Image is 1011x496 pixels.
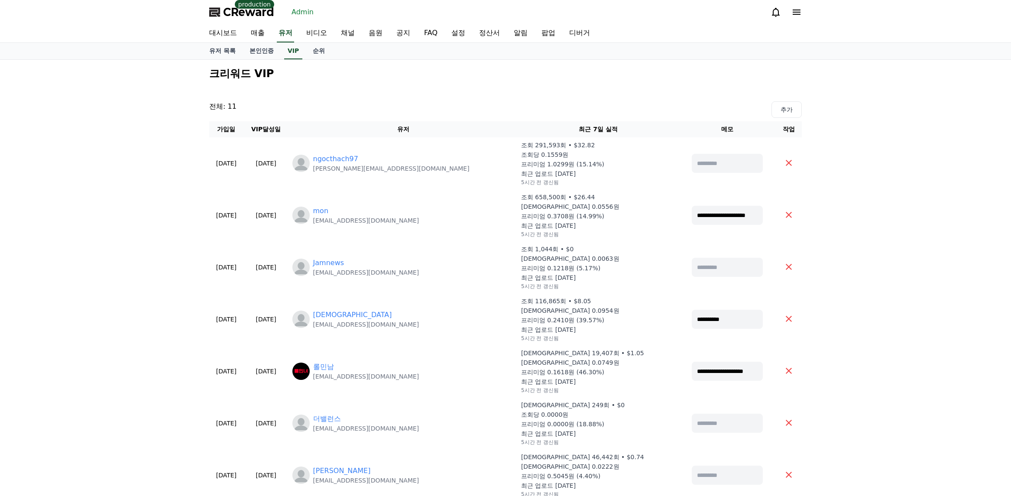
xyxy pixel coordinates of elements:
a: 롤민남 [313,362,334,372]
p: 5시간 전 갱신됨 [521,387,559,394]
a: 유저 목록 [202,43,243,59]
p: 프리미엄 0.3708원 (14.99%) [521,212,604,220]
p: 최근 업로드 [DATE] [521,481,576,490]
a: 본인인증 [243,43,281,59]
a: 더밸런스 [313,414,341,424]
span: CReward [223,5,274,19]
p: [DEMOGRAPHIC_DATA] 46,442회 • $0.74 [521,453,644,461]
a: Jamnews [313,258,344,268]
p: [EMAIL_ADDRESS][DOMAIN_NAME] [313,476,419,485]
p: [EMAIL_ADDRESS][DOMAIN_NAME] [313,216,419,225]
h2: 크리워드 VIP [209,67,802,81]
td: [DATE] [243,189,289,241]
img: https://cdn.creward.net/profile/user/profile_blank.webp [292,415,310,432]
p: 조회 658,500회 • $26.44 [521,193,595,201]
th: 유저 [289,121,518,137]
td: [DATE] [209,241,243,293]
a: 매출 [244,24,272,42]
p: 조회 291,593회 • $32.82 [521,141,595,149]
p: 조회 116,865회 • $8.05 [521,297,591,305]
span: Messages [72,288,97,295]
td: [DATE] [209,189,243,241]
p: 프리미엄 0.1618원 (46.30%) [521,368,604,376]
td: [DATE] [243,137,289,189]
p: [EMAIL_ADDRESS][DOMAIN_NAME] [313,372,419,381]
a: 설정 [444,24,472,42]
p: [DEMOGRAPHIC_DATA] 0.0954원 [521,306,619,315]
p: 프리미엄 0.0000원 (18.88%) [521,420,604,428]
p: 5시간 전 갱신됨 [521,439,559,446]
p: [DEMOGRAPHIC_DATA] 0.0063원 [521,254,619,263]
button: 추가 [771,101,802,118]
img: profile_blank.webp [292,155,310,172]
img: profile_blank.webp [292,259,310,276]
td: [DATE] [243,241,289,293]
p: 조회당 0.1559원 [521,150,568,159]
p: [EMAIL_ADDRESS][DOMAIN_NAME] [313,320,419,329]
td: [DATE] [209,397,243,449]
a: Settings [112,275,166,296]
a: [DEMOGRAPHIC_DATA] [313,310,392,320]
p: [DEMOGRAPHIC_DATA] 249회 • $0 [521,401,625,409]
img: profile_blank.webp [292,207,310,224]
th: 메모 [679,121,776,137]
a: 비디오 [299,24,334,42]
p: [DEMOGRAPHIC_DATA] 19,407회 • $1.05 [521,349,644,357]
td: [DATE] [209,293,243,345]
th: VIP달성일 [243,121,289,137]
a: 음원 [362,24,389,42]
p: 최근 업로드 [DATE] [521,169,576,178]
p: 프리미엄 0.5045원 (4.40%) [521,472,600,480]
a: mon [313,206,329,216]
p: 최근 업로드 [DATE] [521,377,576,386]
p: 5시간 전 갱신됨 [521,335,559,342]
span: Settings [128,288,149,295]
p: 조회당 0.0000원 [521,410,568,419]
td: [DATE] [209,345,243,397]
p: [PERSON_NAME][EMAIL_ADDRESS][DOMAIN_NAME] [313,164,470,173]
p: 프리미엄 1.0299원 (15.14%) [521,160,604,169]
p: 5시간 전 갱신됨 [521,179,559,186]
p: [EMAIL_ADDRESS][DOMAIN_NAME] [313,424,419,433]
a: 디버거 [562,24,597,42]
p: [DEMOGRAPHIC_DATA] 0.0749원 [521,358,619,367]
a: 대시보드 [202,24,244,42]
p: 프리미엄 0.2410원 (39.57%) [521,316,604,324]
img: https://lh3.googleusercontent.com/a/ACg8ocIRkcOePDkb8G556KPr_g5gDUzm96TACHS6QOMRMdmg6EqxY2Y=s96-c [292,363,310,380]
td: [DATE] [209,137,243,189]
a: CReward [209,5,274,19]
th: 최근 7일 실적 [518,121,679,137]
a: Admin [288,5,317,19]
a: [PERSON_NAME] [313,466,371,476]
p: 최근 업로드 [DATE] [521,325,576,334]
p: 최근 업로드 [DATE] [521,221,576,230]
a: 채널 [334,24,362,42]
a: VIP [284,43,302,59]
td: [DATE] [243,293,289,345]
th: 가입일 [209,121,243,137]
a: 팝업 [535,24,562,42]
td: [DATE] [243,345,289,397]
img: https://cdn.creward.net/profile/user/profile_blank.webp [292,311,310,328]
a: 알림 [507,24,535,42]
p: 조회 1,044회 • $0 [521,245,574,253]
a: Messages [57,275,112,296]
p: 전체: 11 [209,101,237,118]
p: 프리미엄 0.1218원 (5.17%) [521,264,600,272]
th: 작업 [776,121,802,137]
a: Home [3,275,57,296]
p: 최근 업로드 [DATE] [521,273,576,282]
a: FAQ [417,24,444,42]
span: Home [22,288,37,295]
a: ngocthach97 [313,154,358,164]
a: 유저 [277,24,294,42]
p: 5시간 전 갱신됨 [521,283,559,290]
img: profile_blank.webp [292,467,310,484]
p: [DEMOGRAPHIC_DATA] 0.0222원 [521,462,619,471]
p: [DEMOGRAPHIC_DATA] 0.0556원 [521,202,619,211]
p: 최근 업로드 [DATE] [521,429,576,438]
td: [DATE] [243,397,289,449]
a: 공지 [389,24,417,42]
a: 순위 [306,43,332,59]
a: 정산서 [472,24,507,42]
